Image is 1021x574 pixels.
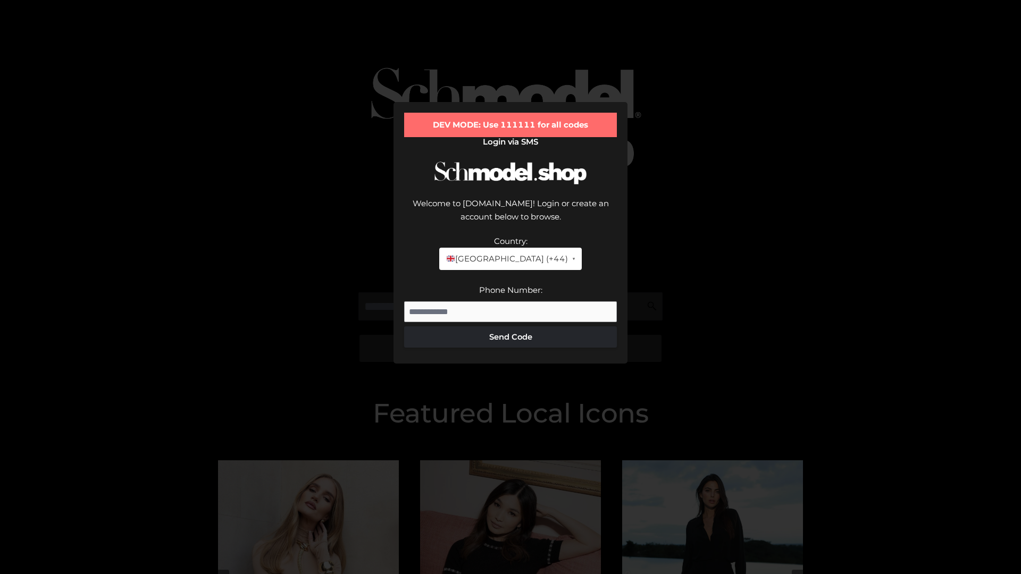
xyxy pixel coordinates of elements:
h2: Login via SMS [404,137,617,147]
img: Schmodel Logo [431,152,590,194]
img: 🇬🇧 [447,255,455,263]
div: Welcome to [DOMAIN_NAME]! Login or create an account below to browse. [404,197,617,234]
label: Phone Number: [479,285,542,295]
div: DEV MODE: Use 111111 for all codes [404,113,617,137]
span: [GEOGRAPHIC_DATA] (+44) [446,252,567,266]
button: Send Code [404,326,617,348]
label: Country: [494,236,528,246]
